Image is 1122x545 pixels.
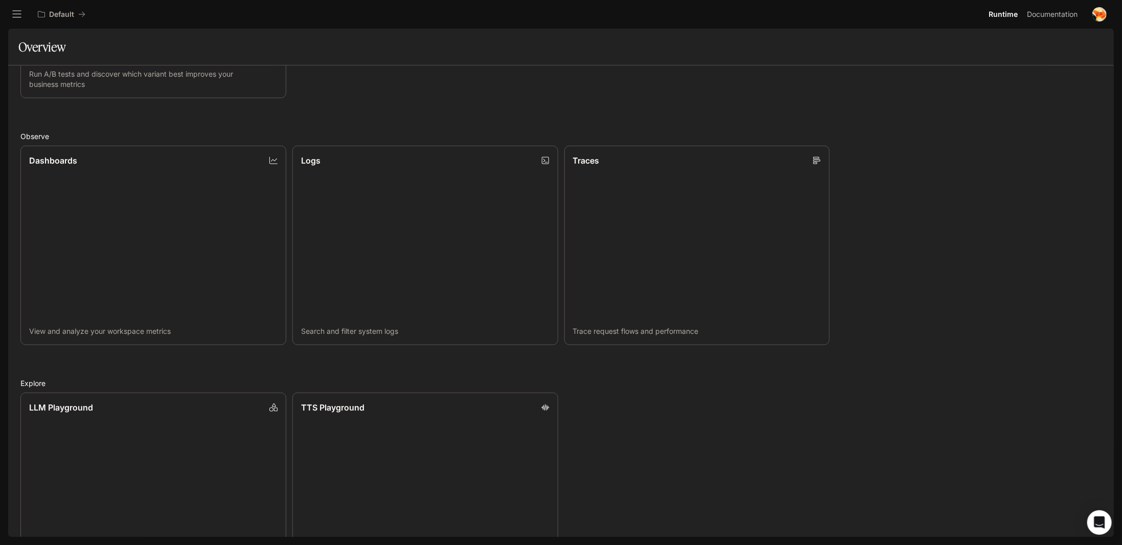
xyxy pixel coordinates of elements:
a: DashboardsView and analyze your workspace metrics [20,146,286,345]
img: User avatar [1092,7,1107,21]
p: View and analyze your workspace metrics [29,326,278,336]
p: Default [49,10,74,19]
a: LogsSearch and filter system logs [292,146,558,345]
span: Documentation [1027,8,1078,21]
a: TracesTrace request flows and performance [564,146,830,345]
a: Runtime [984,4,1022,25]
a: Documentation [1023,4,1085,25]
p: Run A/B tests and discover which variant best improves your business metrics [29,69,278,89]
p: Trace request flows and performance [573,326,821,336]
span: Runtime [989,8,1018,21]
p: TTS Playground [301,401,364,414]
button: open drawer [8,5,26,24]
p: Dashboards [29,154,77,167]
h1: Overview [18,37,66,57]
div: Open Intercom Messenger [1087,510,1112,535]
p: LLM Playground [29,401,93,414]
button: User avatar [1089,4,1110,25]
button: All workspaces [33,4,90,25]
h2: Explore [20,378,1102,389]
h2: Observe [20,131,1102,142]
p: Search and filter system logs [301,326,549,336]
p: Traces [573,154,600,167]
p: Logs [301,154,320,167]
